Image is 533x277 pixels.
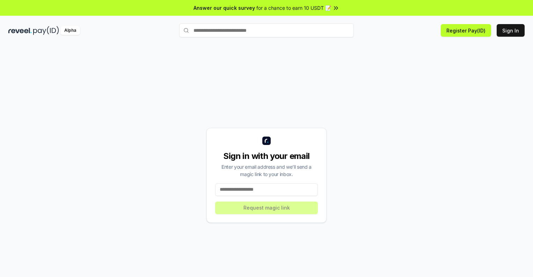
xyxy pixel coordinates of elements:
div: Sign in with your email [215,151,318,162]
div: Enter your email address and we’ll send a magic link to your inbox. [215,163,318,178]
button: Register Pay(ID) [441,24,491,37]
img: logo_small [262,137,271,145]
button: Sign In [497,24,525,37]
div: Alpha [60,26,80,35]
img: reveel_dark [8,26,32,35]
img: pay_id [33,26,59,35]
span: Answer our quick survey [194,4,255,12]
span: for a chance to earn 10 USDT 📝 [256,4,331,12]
